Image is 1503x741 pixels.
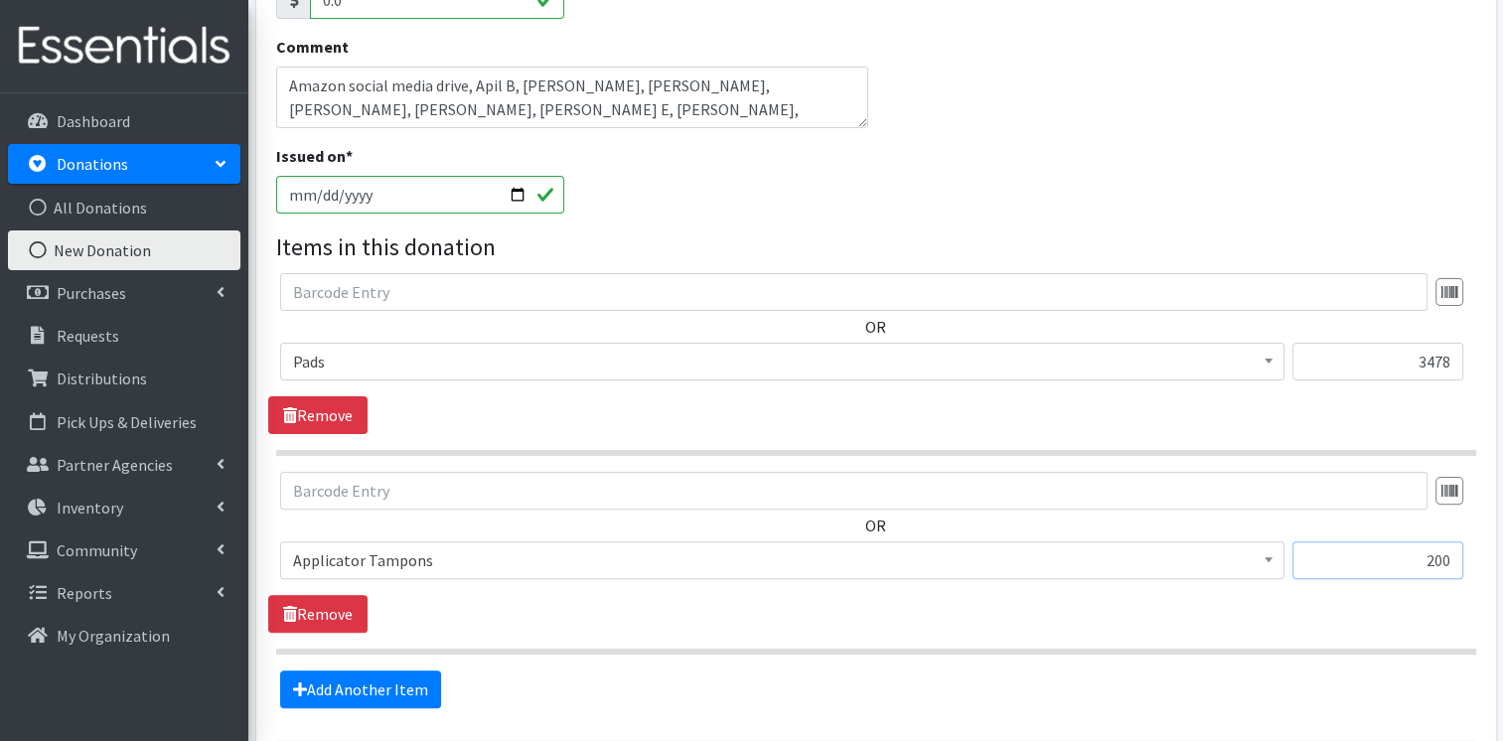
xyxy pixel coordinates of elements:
label: Comment [276,35,349,59]
label: Issued on [276,144,353,168]
a: Reports [8,573,240,613]
input: Barcode Entry [280,472,1428,510]
a: Remove [268,396,368,434]
a: Distributions [8,359,240,398]
span: Pads [280,343,1284,380]
img: HumanEssentials [8,13,240,79]
a: Requests [8,316,240,356]
p: Purchases [57,283,126,303]
input: Quantity [1292,541,1463,579]
a: All Donations [8,188,240,227]
p: Dashboard [57,111,130,131]
p: Distributions [57,369,147,388]
a: My Organization [8,616,240,656]
legend: Items in this donation [276,229,1476,265]
label: OR [865,514,886,537]
span: Applicator Tampons [280,541,1284,579]
input: Quantity [1292,343,1463,380]
p: Community [57,540,137,560]
p: My Organization [57,626,170,646]
a: Add Another Item [280,670,441,708]
abbr: required [346,146,353,166]
input: Barcode Entry [280,273,1428,311]
a: New Donation [8,230,240,270]
a: Partner Agencies [8,445,240,485]
a: Purchases [8,273,240,313]
p: Pick Ups & Deliveries [57,412,197,432]
a: Community [8,530,240,570]
p: Inventory [57,498,123,518]
label: OR [865,315,886,339]
a: Inventory [8,488,240,527]
a: Remove [268,595,368,633]
p: Requests [57,326,119,346]
p: Donations [57,154,128,174]
a: Pick Ups & Deliveries [8,402,240,442]
p: Reports [57,583,112,603]
p: Partner Agencies [57,455,173,475]
a: Donations [8,144,240,184]
a: Dashboard [8,101,240,141]
span: Pads [293,348,1272,375]
span: Applicator Tampons [293,546,1272,574]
